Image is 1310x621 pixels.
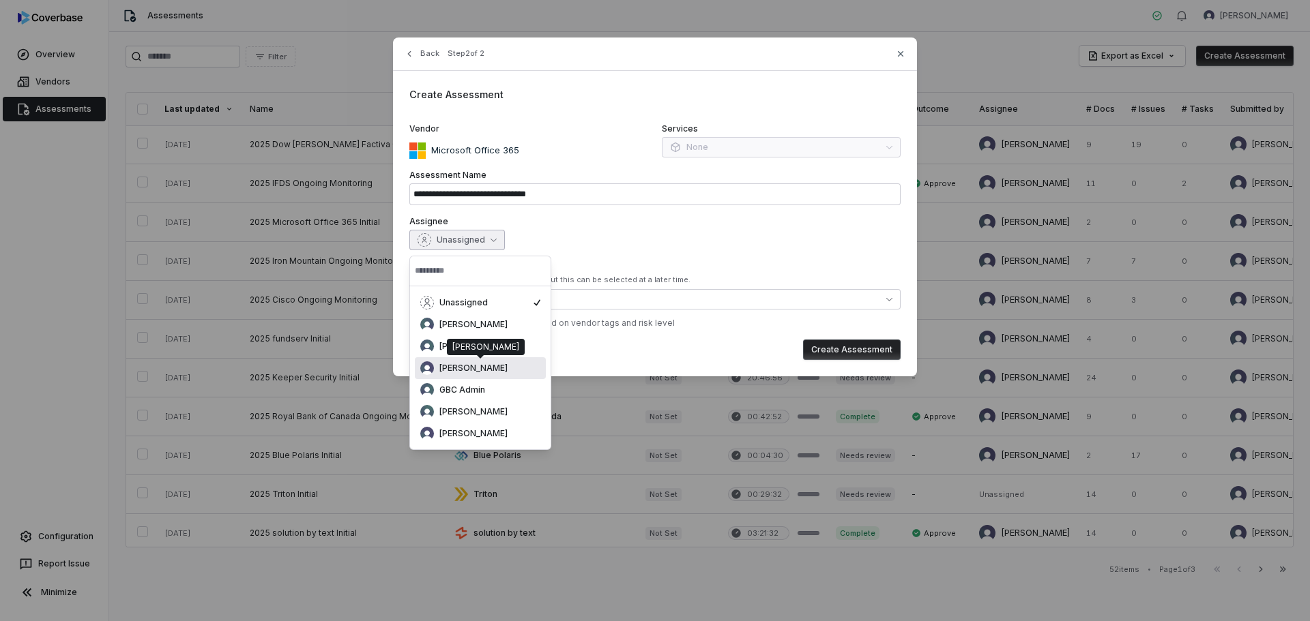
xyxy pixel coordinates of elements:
img: Esther Barreto avatar [420,361,434,375]
img: Meghan Paonessa avatar [420,427,434,440]
span: GBC Admin [439,384,485,395]
span: Unassigned [437,234,485,245]
span: [PERSON_NAME] [439,341,508,352]
label: Assessment Name [409,170,901,181]
span: Step 2 of 2 [448,48,484,59]
span: [PERSON_NAME] [439,406,508,417]
label: Assignee [409,216,901,227]
img: Laura Valente avatar [420,405,434,419]
span: [PERSON_NAME] [439,428,508,439]
span: [PERSON_NAME] [439,363,508,374]
button: Create Assessment [803,339,901,360]
button: Back [400,42,443,66]
span: Vendor [409,123,439,134]
img: Bill Tunney avatar [420,318,434,331]
div: [PERSON_NAME] [452,342,519,352]
span: [PERSON_NAME] [439,319,508,330]
span: Create Assessment [409,89,504,100]
div: Suggestions [415,292,546,444]
label: Control Sets [409,261,901,272]
p: Microsoft Office 365 [426,144,519,157]
div: ✓ Auto-selected 3 control set s based on vendor tags and risk level [409,318,901,329]
label: Services [662,123,901,134]
span: Unassigned [439,297,488,308]
img: GBC Admin avatar [420,383,434,397]
img: Diya Randhawa avatar [420,339,434,353]
div: At least one control set is required, but this can be selected at a later time. [409,275,901,285]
